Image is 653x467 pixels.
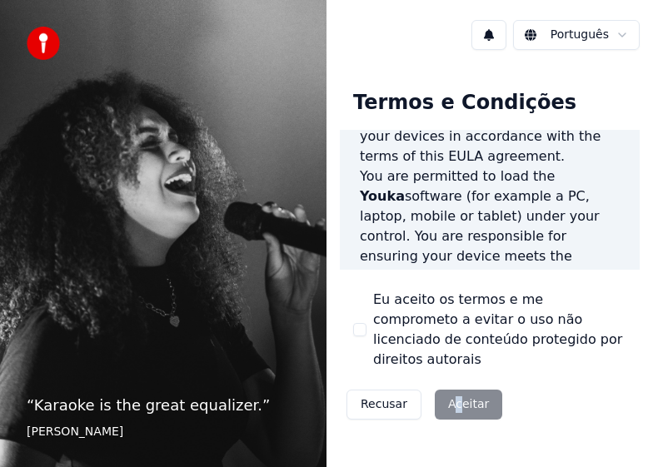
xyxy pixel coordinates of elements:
[360,166,620,306] p: You are permitted to load the software (for example a PC, laptop, mobile or tablet) under your co...
[27,394,300,417] p: “ Karaoke is the great equalizer. ”
[373,290,626,370] label: Eu aceito os termos e me comprometo a evitar o uso não licenciado de conteúdo protegido por direi...
[27,27,60,60] img: youka
[340,77,590,130] div: Termos e Condições
[27,424,300,440] footer: [PERSON_NAME]
[360,188,405,204] span: Youka
[346,390,421,420] button: Recusar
